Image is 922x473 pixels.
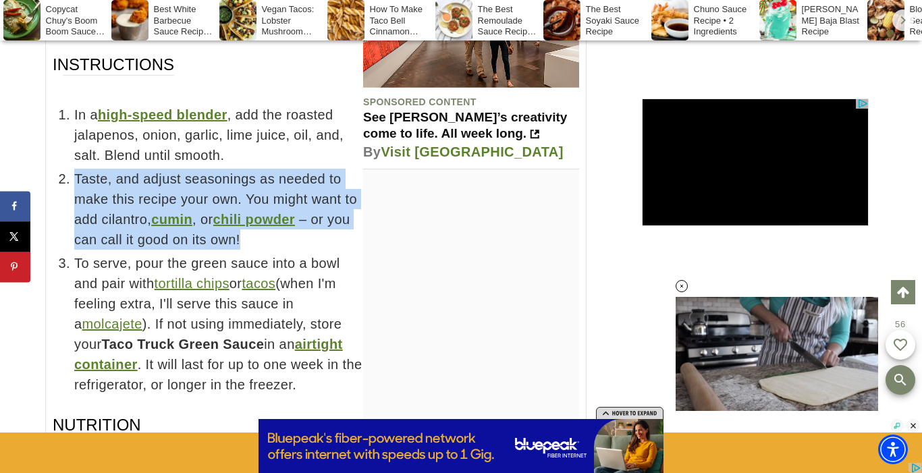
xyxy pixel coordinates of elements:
a: tortilla chips [155,276,229,291]
a: high-speed blender [98,107,227,122]
h3: See Denver’s creativity come to life. All week long. [363,109,579,142]
img: close_light.svg [906,419,920,433]
a: Scroll to top [891,280,915,304]
p: By [363,142,579,162]
span: Instructions [53,54,174,96]
span: Sponsored Content [363,96,477,107]
a: 3rd party ad, opens in a new window [381,144,563,159]
a: molcajete [82,316,142,331]
iframe: Advertisement [642,67,869,256]
a: 3rd party ad, opens in a new window [363,109,579,142]
a: airtight container [74,337,343,372]
span: In a , add the roasted jalapenos, onion, garlic, lime juice, oil, and, salt. Blend until smooth. [74,105,579,165]
strong: Taco Truck Green Sauce [102,337,265,352]
span: Taste, and adjust seasonings as needed to make this recipe your own. You might want to add cilant... [74,169,579,250]
img: info_light.svg [890,419,904,433]
a: tacos [242,276,275,291]
a: chili powder [213,212,295,227]
a: cumin [151,212,192,227]
iframe: Advertisement [363,183,579,385]
div: Accessibility Menu [878,435,908,464]
span: To serve, pour the green sauce into a bowl and pair with or (when I'm feeling extra, I'll serve t... [74,253,579,395]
